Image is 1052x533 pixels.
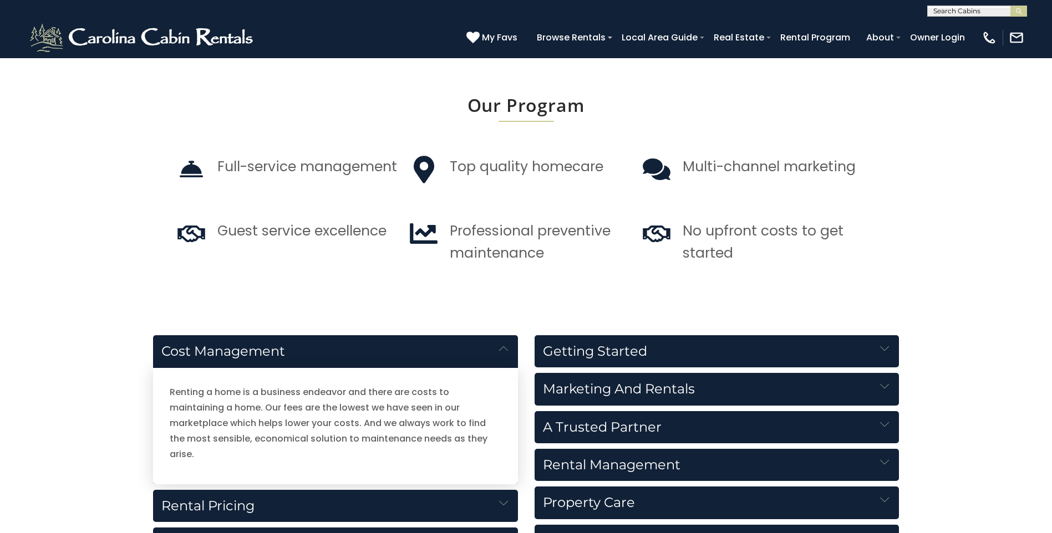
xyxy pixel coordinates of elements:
h5: A Trusted Partner [535,411,899,443]
a: Real Estate [708,28,770,47]
a: Browse Rentals [531,28,611,47]
h5: Marketing and Rentals [535,373,899,405]
h2: Our Program [177,95,876,115]
img: down-arrow-card.svg [499,499,508,508]
img: down-arrow-card.svg [880,495,889,504]
img: mail-regular-white.png [1009,30,1024,45]
h5: Property Care [535,486,899,519]
a: Owner Login [904,28,970,47]
p: Professional preventive maintenance [450,220,611,264]
p: Top quality homecare [450,156,603,178]
a: My Favs [466,30,520,45]
h5: Rental Management [535,449,899,481]
img: down-arrow-card.svg [880,420,889,429]
img: White-1-2.png [28,21,258,54]
h5: Cost Management [153,335,518,368]
h5: Rental Pricing [153,490,518,522]
h5: Getting Started [535,335,899,367]
img: down-arrow-card.svg [880,382,889,391]
p: Renting a home is a business endeavor and there are costs to maintaining a home. Our fees are the... [170,385,501,462]
img: down-arrow-card.svg [499,344,508,353]
span: My Favs [482,30,517,44]
p: Full-service management [217,156,397,178]
a: Rental Program [775,28,856,47]
a: About [861,28,899,47]
img: down-arrow-card.svg [880,458,889,467]
p: No upfront costs to get started [683,220,843,264]
a: Local Area Guide [616,28,703,47]
img: down-arrow-card.svg [880,344,889,353]
p: Multi-channel marketing [683,156,856,178]
img: phone-regular-white.png [982,30,997,45]
p: Guest service excellence [217,220,387,242]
